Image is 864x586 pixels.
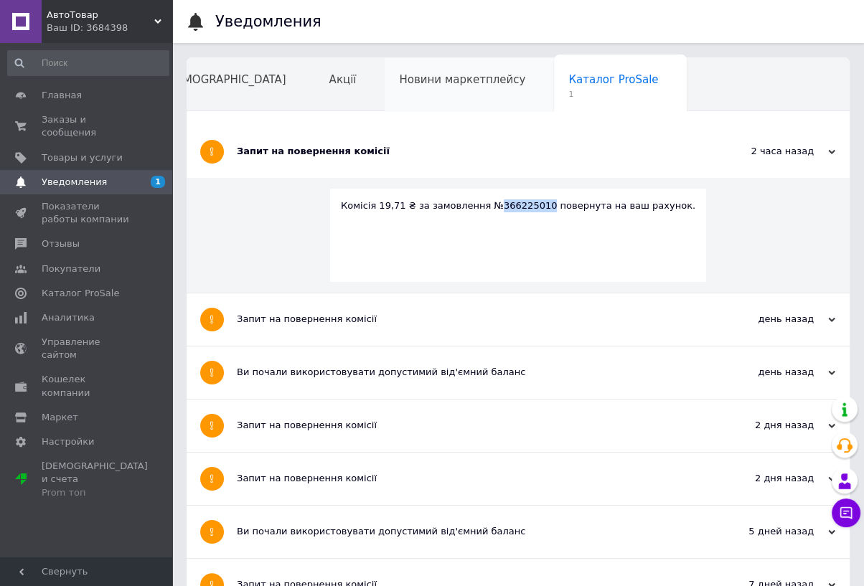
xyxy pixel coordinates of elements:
span: Показатели работы компании [42,200,133,226]
span: 1 [568,89,658,100]
div: Комісія 19,71 ₴ за замовлення №366225010 повернута на ваш рахунок. [341,199,695,212]
input: Поиск [7,50,169,76]
div: 2 дня назад [692,419,835,432]
span: Уведомления [42,176,107,189]
span: [DEMOGRAPHIC_DATA] [164,73,286,86]
span: Аналитика [42,311,95,324]
div: Запит на повернення комісії [237,419,692,432]
span: Настройки [42,435,94,448]
span: 1 [151,176,165,188]
span: Каталог ProSale [568,73,658,86]
div: день назад [692,313,835,326]
div: день назад [692,366,835,379]
span: Каталог ProSale [42,287,119,300]
div: 2 часа назад [692,145,835,158]
div: Запит на повернення комісії [237,313,692,326]
div: Ваш ID: 3684398 [47,22,172,34]
div: Ви почали використовувати допустимий від'ємний баланс [237,525,692,538]
div: Prom топ [42,486,148,499]
span: Новини маркетплейсу [399,73,525,86]
div: 2 дня назад [692,472,835,485]
div: Запит на повернення комісії [237,472,692,485]
span: Управление сайтом [42,336,133,361]
span: Кошелек компании [42,373,133,399]
button: Чат с покупателем [832,498,860,527]
span: Заказы и сообщения [42,113,133,139]
div: 5 дней назад [692,525,835,538]
h1: Уведомления [215,13,321,30]
span: Акції [329,73,357,86]
div: Ви почали використовувати допустимий від'ємний баланс [237,366,692,379]
span: Главная [42,89,82,102]
span: Товары и услуги [42,151,123,164]
div: Запит на повернення комісії [237,145,692,158]
span: Отзывы [42,237,80,250]
span: [DEMOGRAPHIC_DATA] и счета [42,460,148,499]
span: Маркет [42,411,78,424]
span: АвтоТовар [47,9,154,22]
span: Покупатели [42,263,100,275]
